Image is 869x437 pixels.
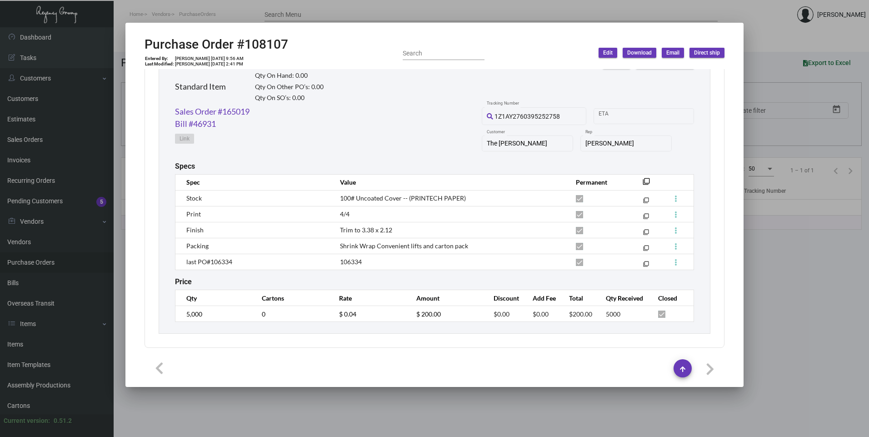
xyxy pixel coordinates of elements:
[689,48,724,58] button: Direct ship
[606,310,620,318] span: 5000
[340,210,350,218] span: 4/4
[255,72,324,80] h2: Qty On Hand: 0.00
[627,49,652,57] span: Download
[340,194,466,202] span: 100# Uncoated Cover -- (PRINTECH PAPER)
[340,242,468,250] span: Shrink Wrap Convenient lifts and carton pack
[186,226,204,234] span: Finish
[175,162,195,171] h2: Specs
[694,49,720,57] span: Direct ship
[407,290,484,306] th: Amount
[643,263,649,269] mat-icon: filter_none
[331,174,567,190] th: Value
[567,174,629,190] th: Permanent
[666,49,679,57] span: Email
[145,37,288,52] h2: Purchase Order #108107
[649,290,694,306] th: Closed
[599,48,617,58] button: Edit
[175,134,194,144] button: Link
[634,112,678,120] input: End date
[175,61,244,67] td: [PERSON_NAME] [DATE] 2:41 PM
[54,416,72,426] div: 0.51.2
[175,277,192,286] h2: Price
[4,416,50,426] div: Current version:
[599,112,627,120] input: Start date
[330,290,407,306] th: Rate
[145,61,175,67] td: Last Modified:
[340,258,362,266] span: 106334
[643,231,649,237] mat-icon: filter_none
[186,258,232,266] span: last PO#106334
[603,49,613,57] span: Edit
[643,181,650,188] mat-icon: filter_none
[145,56,175,61] td: Entered By:
[253,290,330,306] th: Cartons
[643,247,649,253] mat-icon: filter_none
[180,135,190,143] span: Link
[484,290,524,306] th: Discount
[255,94,324,102] h2: Qty On SO’s: 0.00
[533,310,549,318] span: $0.00
[186,210,201,218] span: Print
[569,310,592,318] span: $200.00
[255,83,324,91] h2: Qty On Other PO’s: 0.00
[175,118,216,130] a: Bill #46931
[175,58,302,70] a: Card - Club Member - Green
[175,290,253,306] th: Qty
[597,290,649,306] th: Qty Received
[643,199,649,205] mat-icon: filter_none
[186,242,209,250] span: Packing
[494,113,560,120] span: 1Z1AY2760395252758
[186,194,202,202] span: Stock
[175,56,244,61] td: [PERSON_NAME] [DATE] 9:56 AM
[662,48,684,58] button: Email
[494,310,509,318] span: $0.00
[175,82,226,92] h2: Standard Item
[623,48,656,58] button: Download
[524,290,560,306] th: Add Fee
[643,215,649,221] mat-icon: filter_none
[175,105,250,118] a: Sales Order #165019
[340,226,392,234] span: Trim to 3.38 x 2.12
[560,290,596,306] th: Total
[175,174,331,190] th: Spec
